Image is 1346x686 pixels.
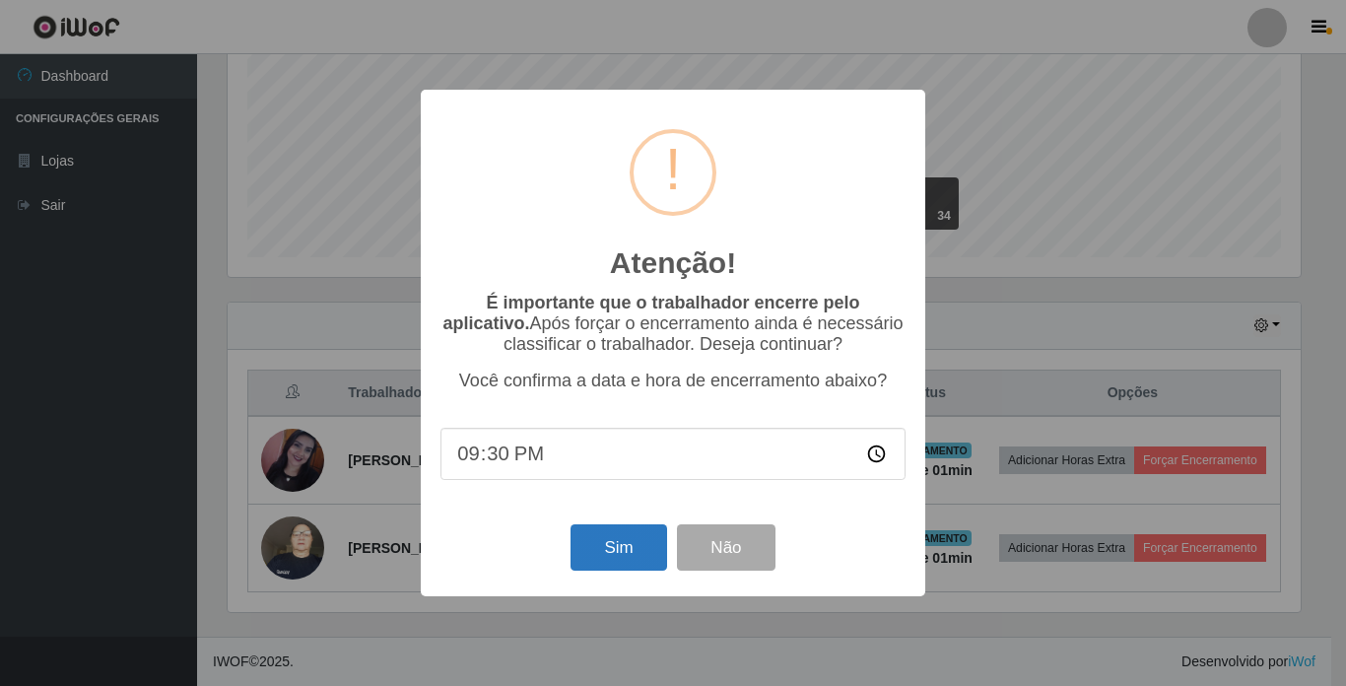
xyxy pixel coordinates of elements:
h2: Atenção! [610,245,736,281]
p: Você confirma a data e hora de encerramento abaixo? [440,371,906,391]
p: Após forçar o encerramento ainda é necessário classificar o trabalhador. Deseja continuar? [440,293,906,355]
b: É importante que o trabalhador encerre pelo aplicativo. [442,293,859,333]
button: Sim [571,524,666,571]
button: Não [677,524,774,571]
